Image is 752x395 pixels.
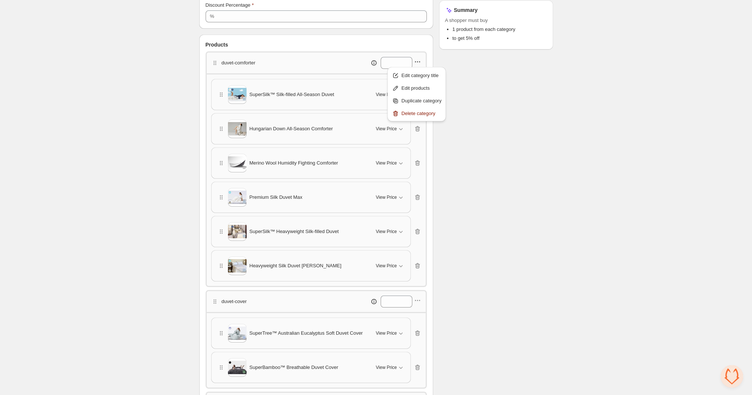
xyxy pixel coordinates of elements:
[210,13,215,20] div: %
[371,157,409,169] button: View Price
[445,17,547,24] span: A shopper must buy
[402,110,442,117] span: Delete category
[376,364,397,370] span: View Price
[721,365,743,388] a: Open chat
[228,156,247,170] img: Merino Wool Humidity Fighting Comforter
[250,194,302,201] span: Premium Silk Duvet Max
[371,361,409,373] button: View Price
[376,194,397,200] span: View Price
[250,159,338,167] span: Merino Wool Humidity Fighting Comforter
[228,326,247,340] img: SuperTree™ Australian Eucalyptus Soft Duvet Cover
[453,35,547,42] li: to get 5% off
[376,160,397,166] span: View Price
[376,330,397,336] span: View Price
[376,229,397,235] span: View Price
[376,92,397,98] span: View Price
[402,97,442,105] span: Duplicate category
[250,364,338,371] span: SuperBamboo™ Breathable Duvet Cover
[376,263,397,269] span: View Price
[454,6,478,14] h3: Summary
[206,41,228,48] span: Products
[453,26,547,33] li: 1 product from each category
[376,126,397,132] span: View Price
[228,122,247,136] img: Hungarian Down All-Season Comforter
[371,123,409,135] button: View Price
[250,228,339,235] span: SuperSilk™ Heavyweight Silk-filled Duvet
[371,260,409,272] button: View Price
[371,226,409,238] button: View Price
[371,191,409,203] button: View Price
[250,91,334,98] span: SuperSilk™ Silk-filled All-Season Duvet
[250,125,333,133] span: Hungarian Down All-Season Comforter
[206,1,254,9] label: Discount Percentage
[250,329,363,337] span: SuperTree™ Australian Eucalyptus Soft Duvet Cover
[250,262,342,270] span: Heavyweight Silk Duvet [PERSON_NAME]
[228,361,247,374] img: SuperBamboo™ Breathable Duvet Cover
[222,59,256,67] p: duvet-comforter
[228,191,247,204] img: Premium Silk Duvet Max
[402,72,442,79] span: Edit category title
[228,259,247,273] img: Heavyweight Silk Duvet Max
[228,88,247,101] img: SuperSilk™ Silk-filled All-Season Duvet
[402,85,442,92] span: Edit products
[371,327,409,339] button: View Price
[222,298,247,305] p: duvet-cover
[371,89,409,101] button: View Price
[228,225,247,238] img: SuperSilk™ Heavyweight Silk-filled Duvet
